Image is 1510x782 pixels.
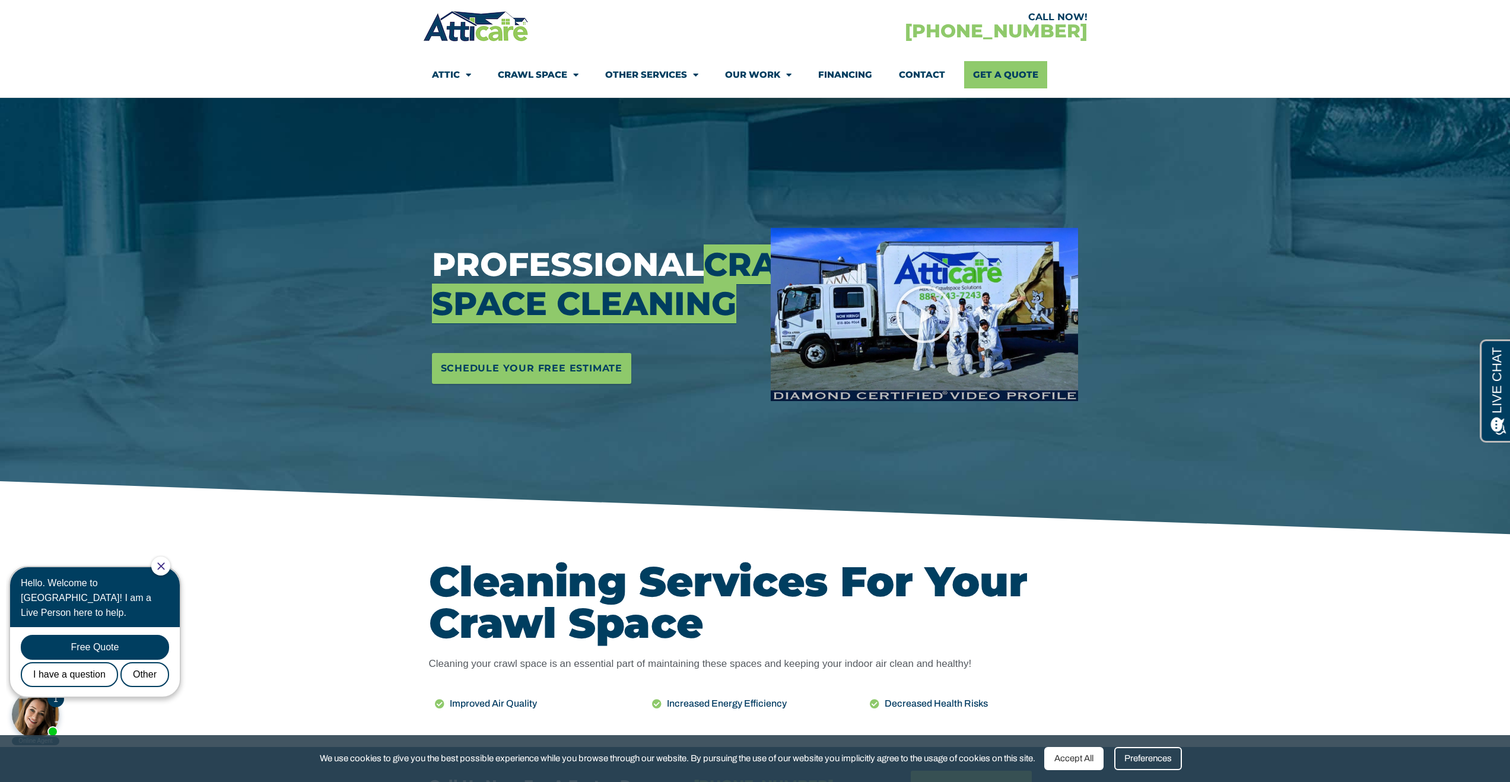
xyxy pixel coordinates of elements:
nav: Menu [432,61,1079,88]
a: Contact [899,61,945,88]
div: CALL NOW! [755,12,1088,22]
p: Cleaning your crawl space is an essential part of maintaining these spaces and keeping your indoo... [429,656,1082,672]
span: Decreased Health Risks [882,696,988,711]
a: Schedule Your Free Estimate [432,353,632,384]
a: Crawl Space [498,61,578,88]
a: Attic [432,61,471,88]
div: Accept All [1044,747,1104,770]
div: Play Video [895,285,954,344]
span: Increased Energy Efficiency [664,696,787,711]
span: We use cookies to give you the best possible experience while you browse through our website. By ... [320,751,1035,766]
span: Crawl Space Cleaning [432,244,834,323]
iframe: Chat Invitation [6,555,196,746]
h2: Cleaning Services For Your Crawl Space [429,561,1082,644]
a: Get A Quote [964,61,1047,88]
span: Opens a chat window [29,9,96,24]
div: Preferences [1114,747,1182,770]
a: Our Work [725,61,791,88]
a: Financing [818,61,872,88]
span: Schedule Your Free Estimate [441,359,623,378]
span: Improved Air Quality [447,696,537,711]
a: Other Services [605,61,698,88]
h3: Professional [432,245,754,323]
